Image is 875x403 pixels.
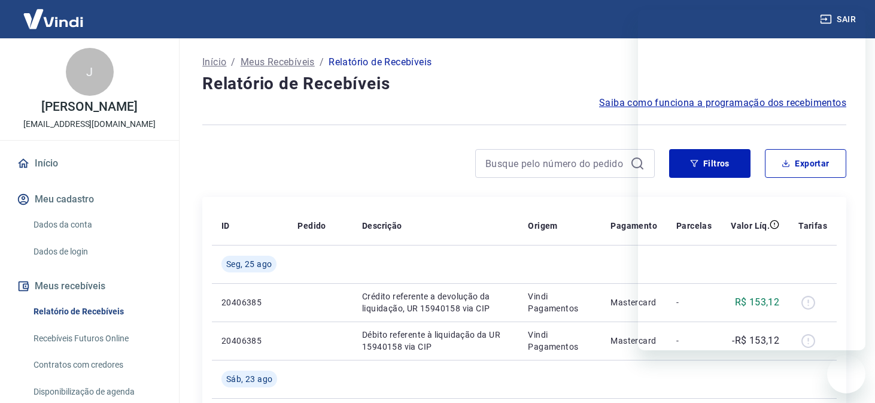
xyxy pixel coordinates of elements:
[638,10,865,350] iframe: Janela de mensagens
[29,326,165,351] a: Recebíveis Futuros Online
[818,8,861,31] button: Sair
[485,154,625,172] input: Busque pelo número do pedido
[528,220,557,232] p: Origem
[329,55,432,69] p: Relatório de Recebíveis
[29,299,165,324] a: Relatório de Recebíveis
[221,220,230,232] p: ID
[23,118,156,131] p: [EMAIL_ADDRESS][DOMAIN_NAME]
[202,55,226,69] a: Início
[362,220,402,232] p: Descrição
[827,355,865,393] iframe: Botão para abrir a janela de mensagens, conversa em andamento
[241,55,315,69] a: Meus Recebíveis
[14,150,165,177] a: Início
[362,329,509,353] p: Débito referente à liquidação da UR 15940158 via CIP
[362,290,509,314] p: Crédito referente a devolução da liquidação, UR 15940158 via CIP
[231,55,235,69] p: /
[226,373,272,385] span: Sáb, 23 ago
[14,273,165,299] button: Meus recebíveis
[66,48,114,96] div: J
[528,329,591,353] p: Vindi Pagamentos
[41,101,137,113] p: [PERSON_NAME]
[29,240,165,264] a: Dados de login
[14,186,165,213] button: Meu cadastro
[297,220,326,232] p: Pedido
[221,335,278,347] p: 20406385
[29,213,165,237] a: Dados da conta
[599,96,846,110] a: Saiba como funciona a programação dos recebimentos
[14,1,92,37] img: Vindi
[320,55,324,69] p: /
[202,72,846,96] h4: Relatório de Recebíveis
[528,290,591,314] p: Vindi Pagamentos
[226,258,272,270] span: Seg, 25 ago
[221,296,278,308] p: 20406385
[610,296,657,308] p: Mastercard
[610,335,657,347] p: Mastercard
[610,220,657,232] p: Pagamento
[29,353,165,377] a: Contratos com credores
